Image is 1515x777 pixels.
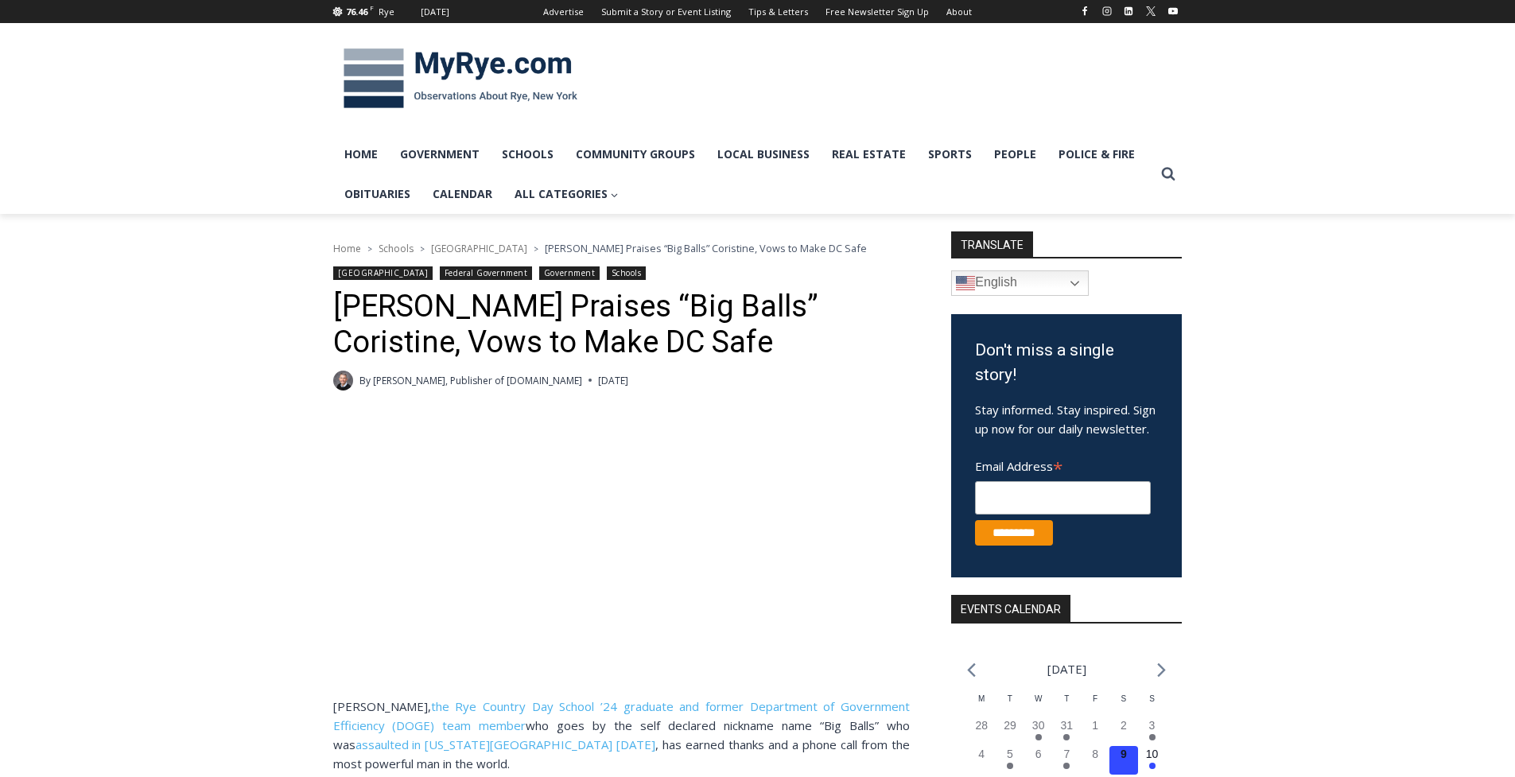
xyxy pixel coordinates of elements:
em: Has events [1007,763,1013,769]
a: the Rye Country Day School ’24 graduate and former Department of Government Efficiency (DOGE) tea... [333,698,910,733]
img: en [956,274,975,293]
span: [PERSON_NAME] Praises “Big Balls” Coristine, Vows to Make DC Safe [545,241,867,255]
a: Schools [379,242,414,255]
span: T [1008,694,1012,703]
a: Community Groups [565,134,706,174]
em: Has events [1063,734,1070,740]
a: Home [333,134,389,174]
img: MyRye.com [333,37,588,120]
button: 1 [1081,717,1109,746]
a: [GEOGRAPHIC_DATA] [333,266,433,280]
a: Instagram [1097,2,1117,21]
button: 2 [1109,717,1138,746]
a: Government [389,134,491,174]
a: Schools [607,266,647,280]
a: Government [539,266,600,280]
em: Has events [1035,734,1042,740]
em: Has events [1149,763,1156,769]
span: > [420,243,425,254]
a: YouTube [1163,2,1183,21]
time: 1 [1092,719,1098,732]
a: [GEOGRAPHIC_DATA] [431,242,527,255]
time: 9 [1121,748,1127,760]
a: Real Estate [821,134,917,174]
a: All Categories [503,174,630,214]
button: 4 [967,746,996,775]
span: F [1093,694,1097,703]
em: Has events [1063,763,1070,769]
time: 5 [1007,748,1013,760]
iframe: YouTube video player [333,416,779,666]
span: 76.46 [346,6,367,17]
span: T [1064,694,1069,703]
p: [PERSON_NAME], who goes by the self declared nickname name “Big Balls” who was , has earned thank... [333,697,910,773]
a: People [983,134,1047,174]
h2: Events Calendar [951,595,1070,622]
a: Police & Fire [1047,134,1146,174]
nav: Primary Navigation [333,134,1154,215]
div: Rye [379,5,394,19]
span: F [370,3,374,12]
time: 29 [1004,719,1016,732]
button: 3 Has events [1138,717,1167,746]
button: 10 Has events [1138,746,1167,775]
time: 8 [1092,748,1098,760]
h1: [PERSON_NAME] Praises “Big Balls” Coristine, Vows to Make DC Safe [333,289,910,361]
p: Stay informed. Stay inspired. Sign up now for our daily newsletter. [975,400,1158,438]
button: 30 Has events [1024,717,1053,746]
time: 7 [1063,748,1070,760]
h3: Don't miss a single story! [975,338,1158,388]
time: 3 [1149,719,1156,732]
a: X [1141,2,1160,21]
a: assaulted in [US_STATE][GEOGRAPHIC_DATA] [DATE] [355,736,656,752]
button: View Search Form [1154,160,1183,188]
button: 7 Has events [1053,746,1082,775]
a: Author image [333,371,353,390]
a: Linkedin [1119,2,1138,21]
span: W [1035,694,1042,703]
a: Sports [917,134,983,174]
a: Obituaries [333,174,421,214]
button: 9 [1109,746,1138,775]
div: Monday [967,693,996,717]
li: [DATE] [1047,659,1086,680]
time: 10 [1146,748,1159,760]
time: 30 [1032,719,1045,732]
a: Previous month [967,662,976,678]
a: Federal Government [440,266,532,280]
time: 31 [1061,719,1074,732]
div: Friday [1081,693,1109,717]
span: All Categories [515,185,619,203]
a: [PERSON_NAME], Publisher of [DOMAIN_NAME] [373,374,582,387]
span: > [534,243,538,254]
div: Saturday [1109,693,1138,717]
span: > [367,243,372,254]
time: 6 [1035,748,1042,760]
div: Wednesday [1024,693,1053,717]
a: Next month [1157,662,1166,678]
strong: TRANSLATE [951,231,1033,257]
time: 28 [975,719,988,732]
span: By [359,373,371,388]
time: [DATE] [598,373,628,388]
button: 29 [996,717,1024,746]
time: 2 [1121,719,1127,732]
span: S [1149,694,1155,703]
button: 31 Has events [1053,717,1082,746]
button: 28 [967,717,996,746]
button: 5 Has events [996,746,1024,775]
nav: Breadcrumbs [333,240,910,256]
button: 8 [1081,746,1109,775]
div: Thursday [1053,693,1082,717]
a: Local Business [706,134,821,174]
div: [DATE] [421,5,449,19]
label: Email Address [975,450,1151,479]
span: S [1121,694,1126,703]
em: Has events [1149,734,1156,740]
a: Calendar [421,174,503,214]
span: M [978,694,985,703]
a: Home [333,242,361,255]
